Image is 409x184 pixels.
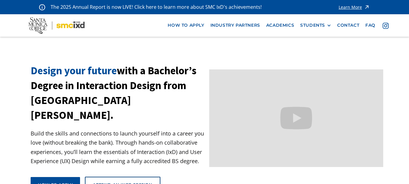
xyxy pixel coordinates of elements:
div: Learn More [339,5,362,9]
div: STUDENTS [300,23,325,28]
p: The 2025 Annual Report is now LIVE! Click here to learn more about SMC IxD's achievements! [51,3,262,11]
img: icon - information - alert [39,4,45,10]
a: faq [362,20,378,31]
img: icon - arrow - alert [364,3,370,11]
div: STUDENTS [300,23,331,28]
a: Academics [263,20,297,31]
span: Design your future [31,64,117,77]
p: Build the skills and connections to launch yourself into a career you love (without breaking the ... [31,129,204,166]
a: how to apply [165,20,207,31]
h1: with a Bachelor’s Degree in Interaction Design from [GEOGRAPHIC_DATA][PERSON_NAME]. [31,63,204,123]
img: icon - instagram [383,23,389,29]
a: Learn More [339,3,370,11]
a: contact [334,20,362,31]
iframe: Design your future with a Bachelor's Degree in Interaction Design from Santa Monica College [209,69,383,167]
a: industry partners [207,20,263,31]
img: Santa Monica College - SMC IxD logo [28,17,84,34]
